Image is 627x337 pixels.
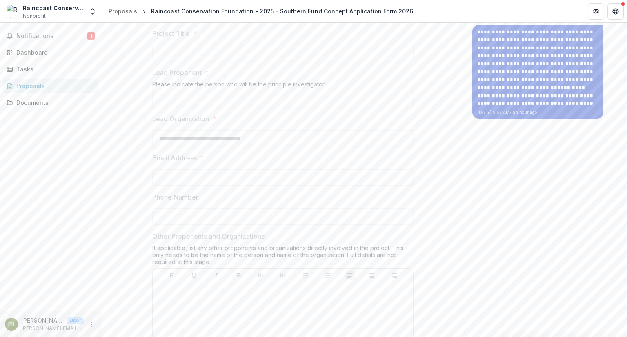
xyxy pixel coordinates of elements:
[105,5,140,17] a: Proposals
[367,270,377,280] button: Align Center
[3,96,98,109] a: Documents
[152,68,202,78] p: Lead Proponent
[588,3,604,20] button: Partners
[3,46,98,59] a: Dashboard
[3,62,98,76] a: Tasks
[167,270,177,280] button: Bold
[477,109,598,115] p: [DATE] 9:53 AM • an hour ago
[607,3,624,20] button: Get Help
[87,32,95,40] span: 1
[189,270,199,280] button: Underline
[3,79,98,93] a: Proposals
[151,7,413,16] div: Raincoast Conservation Foundation - 2025 - Southern Fund Concept Application Form 2026
[152,29,190,38] p: Project Title
[87,319,97,329] button: More
[21,325,84,332] p: [PERSON_NAME][EMAIL_ADDRESS][DOMAIN_NAME]
[152,192,198,202] p: Phone Number
[152,114,209,124] p: Lead Organization
[3,29,98,42] button: Notifications1
[109,7,137,16] div: Proposals
[16,98,92,107] div: Documents
[256,270,266,280] button: Heading 1
[300,270,310,280] button: Bullet List
[233,270,243,280] button: Strike
[16,82,92,90] div: Proposals
[8,321,15,327] div: Paige Roper
[322,270,332,280] button: Ordered List
[16,65,92,73] div: Tasks
[152,231,265,241] p: Other Proponents and Organizations
[21,316,64,325] p: [PERSON_NAME]
[16,33,87,40] span: Notifications
[23,12,46,20] span: Nonprofit
[389,270,399,280] button: Align Right
[67,317,84,324] p: User
[345,270,355,280] button: Align Left
[152,81,414,91] div: Please indicate the person who will be the principle investigator.
[152,153,197,163] p: Email Address
[16,48,92,57] div: Dashboard
[105,5,416,17] nav: breadcrumb
[278,270,288,280] button: Heading 2
[87,3,98,20] button: Open entity switcher
[152,244,414,268] div: If applicable, list any other proponents and organizations directly involved in the project. This...
[23,4,84,12] div: Raincoast Conservation Foundation
[7,5,20,18] img: Raincoast Conservation Foundation
[211,270,221,280] button: Italicize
